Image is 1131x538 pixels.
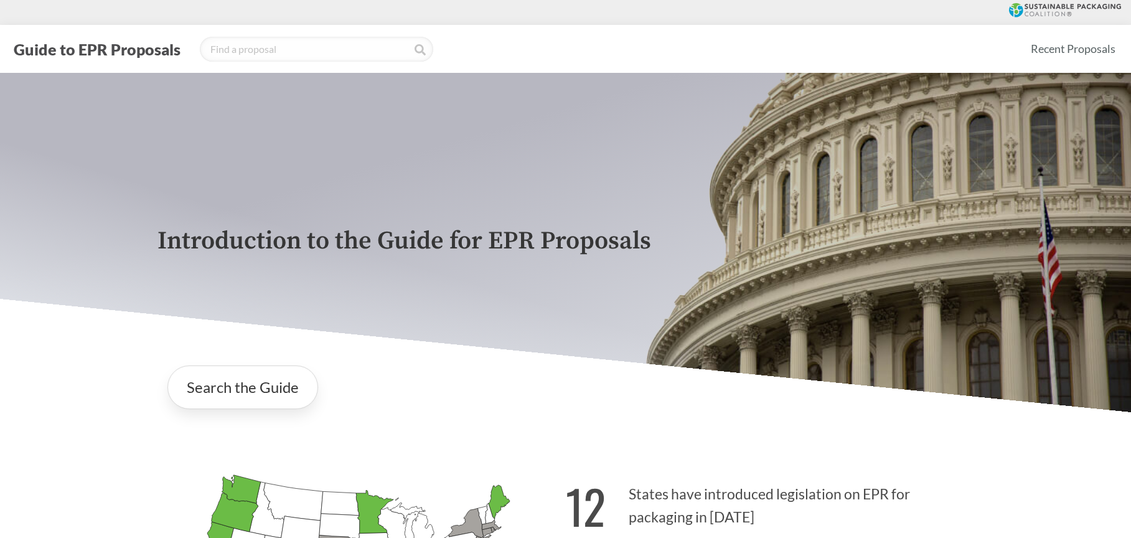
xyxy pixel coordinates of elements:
a: Search the Guide [167,366,318,409]
button: Guide to EPR Proposals [10,39,184,59]
input: Find a proposal [200,37,433,62]
p: Introduction to the Guide for EPR Proposals [157,227,974,255]
a: Recent Proposals [1025,35,1121,63]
